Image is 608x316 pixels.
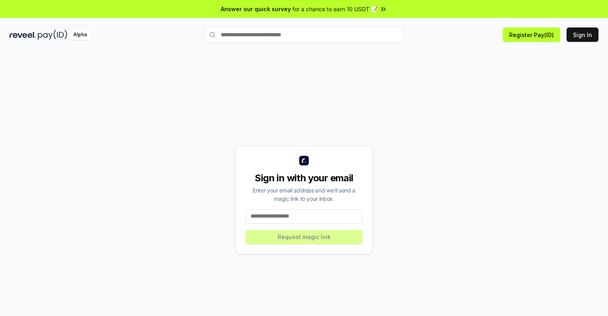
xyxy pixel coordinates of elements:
button: Register Pay(ID) [503,27,560,42]
img: reveel_dark [10,30,36,40]
div: Enter your email address and we’ll send a magic link to your inbox. [245,186,363,203]
img: pay_id [38,30,67,40]
span: for a chance to earn 10 USDT 📝 [292,5,378,13]
div: Alpha [69,30,91,40]
img: logo_small [299,156,309,165]
span: Answer our quick survey [221,5,291,13]
button: Sign In [567,27,598,42]
div: Sign in with your email [245,172,363,184]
